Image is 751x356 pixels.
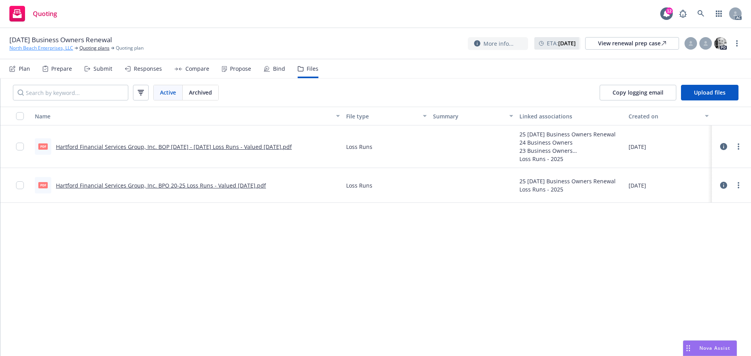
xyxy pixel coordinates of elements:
div: Prepare [51,66,72,72]
input: Select all [16,112,24,120]
div: 12 [666,7,673,14]
span: [DATE] Business Owners Renewal [9,35,112,45]
input: Search by keyword... [13,85,128,100]
div: 23 Business Owners [519,147,616,155]
a: Switch app [711,6,727,21]
div: Files [307,66,318,72]
button: Nova Assist [683,340,737,356]
span: Upload files [694,89,726,96]
a: more [732,39,742,48]
a: more [734,142,743,151]
span: Archived [189,88,212,97]
span: [DATE] [629,181,646,190]
div: 25 [DATE] Business Owners Renewal [519,177,616,185]
div: Loss Runs - 2025 [519,155,616,163]
a: Search [693,6,709,21]
span: pdf [38,182,48,188]
input: Toggle Row Selected [16,143,24,150]
a: Quoting plans [79,45,110,52]
div: Submit [93,66,112,72]
span: More info... [483,39,514,48]
button: Name [32,107,343,125]
div: Plan [19,66,30,72]
a: View renewal prep case [585,37,679,50]
img: photo [714,37,727,50]
div: 24 Business Owners [519,138,616,147]
span: Loss Runs [346,143,372,151]
a: Hartford Financial Services Group, Inc. BOP [DATE] - [DATE] Loss Runs - Valued [DATE].pdf [56,143,292,150]
button: More info... [468,37,528,50]
a: Quoting [6,3,60,25]
a: more [734,181,743,190]
div: Name [35,112,331,120]
div: 25 [DATE] Business Owners Renewal [519,130,616,138]
button: Summary [430,107,516,125]
div: Bind [273,66,285,72]
button: Created on [625,107,712,125]
button: File type [343,107,429,125]
div: Drag to move [683,341,693,356]
div: Summary [433,112,505,120]
div: Loss Runs - 2025 [519,185,616,193]
div: Created on [629,112,700,120]
span: Copy logging email [613,89,663,96]
span: Nova Assist [699,345,730,351]
input: Toggle Row Selected [16,181,24,189]
span: Quoting [33,11,57,17]
button: Upload files [681,85,738,100]
a: Report a Bug [675,6,691,21]
a: North Beach Enterprises, LLC [9,45,73,52]
span: Quoting plan [116,45,144,52]
span: Loss Runs [346,181,372,190]
strong: [DATE] [558,39,576,47]
span: Active [160,88,176,97]
span: pdf [38,143,48,149]
span: [DATE] [629,143,646,151]
div: View renewal prep case [598,38,666,49]
div: Propose [230,66,251,72]
button: Linked associations [516,107,625,125]
div: File type [346,112,418,120]
div: Compare [185,66,209,72]
span: ETA : [547,39,576,47]
div: Linked associations [519,112,622,120]
button: Copy logging email [600,85,676,100]
div: Responses [134,66,162,72]
a: Hartford Financial Services Group, Inc. BPO 20-25 Loss Runs - Valued [DATE].pdf [56,182,266,189]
